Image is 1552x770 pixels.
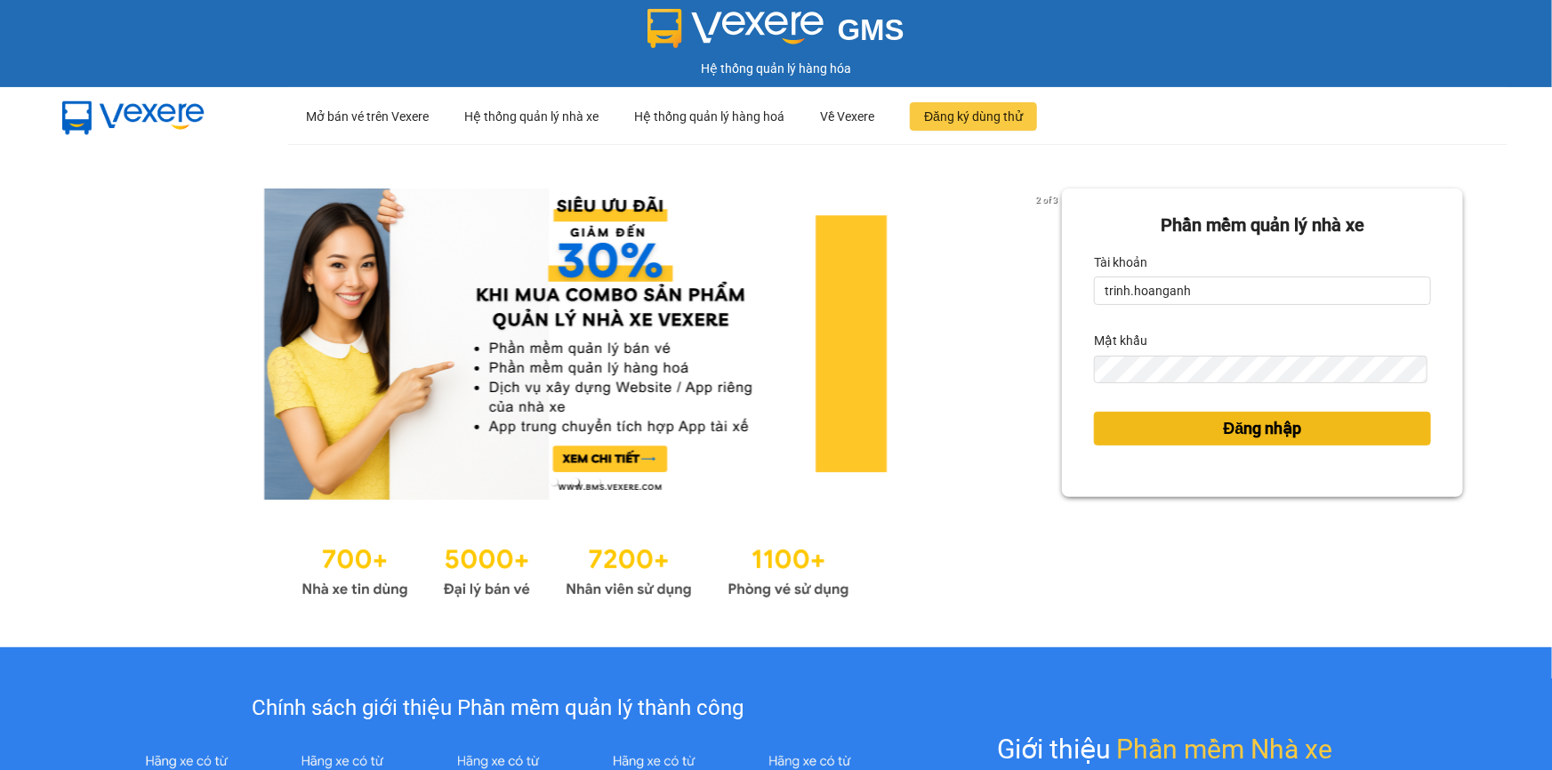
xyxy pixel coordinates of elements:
img: Statistics.png [302,535,849,603]
button: next slide / item [1037,188,1062,500]
img: mbUUG5Q.png [44,87,222,146]
li: slide item 3 [593,478,600,485]
div: Hệ thống quản lý nhà xe [464,88,599,145]
button: Đăng nhập [1094,412,1431,445]
input: Tài khoản [1094,277,1431,305]
input: Mật khẩu [1094,356,1427,384]
div: Hệ thống quản lý hàng hóa [4,59,1548,78]
button: previous slide / item [89,188,114,500]
p: 2 of 3 [1031,188,1062,212]
div: Về Vexere [820,88,874,145]
button: Đăng ký dùng thử [910,102,1037,131]
li: slide item 1 [551,478,558,485]
div: Hệ thống quản lý hàng hoá [634,88,784,145]
span: Đăng nhập [1224,416,1302,441]
span: Phần mềm Nhà xe [1117,728,1333,770]
div: Mở bán vé trên Vexere [306,88,429,145]
span: Đăng ký dùng thử [924,107,1023,126]
label: Mật khẩu [1094,326,1147,355]
li: slide item 2 [572,478,579,485]
div: Giới thiệu [998,728,1333,770]
img: logo 2 [647,9,824,48]
span: GMS [838,13,905,46]
label: Tài khoản [1094,248,1147,277]
div: Phần mềm quản lý nhà xe [1094,212,1431,239]
div: Chính sách giới thiệu Phần mềm quản lý thành công [109,692,887,726]
a: GMS [647,27,905,41]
